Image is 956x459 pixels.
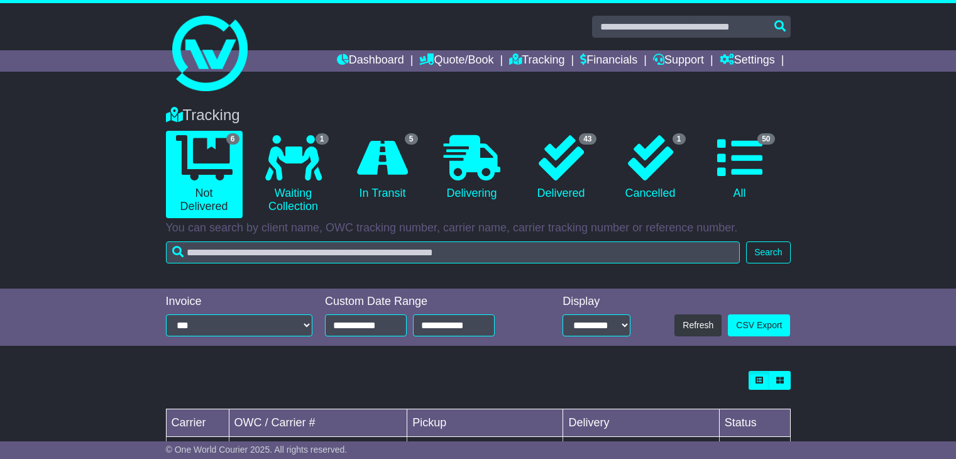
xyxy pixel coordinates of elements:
[316,133,329,145] span: 1
[344,131,421,205] a: 5 In Transit
[226,133,239,145] span: 6
[337,50,404,72] a: Dashboard
[166,409,229,437] td: Carrier
[407,409,563,437] td: Pickup
[166,221,791,235] p: You can search by client name, OWC tracking number, carrier name, carrier tracking number or refe...
[325,295,525,309] div: Custom Date Range
[720,50,775,72] a: Settings
[653,50,704,72] a: Support
[523,131,600,205] a: 43 Delivered
[580,50,637,72] a: Financials
[419,50,493,72] a: Quote/Book
[563,295,630,309] div: Display
[757,133,774,145] span: 50
[434,131,510,205] a: Delivering
[229,409,407,437] td: OWC / Carrier #
[563,409,719,437] td: Delivery
[728,314,790,336] a: CSV Export
[160,106,797,124] div: Tracking
[166,295,313,309] div: Invoice
[746,241,790,263] button: Search
[719,409,790,437] td: Status
[612,131,689,205] a: 1 Cancelled
[405,133,418,145] span: 5
[673,133,686,145] span: 1
[255,131,332,218] a: 1 Waiting Collection
[166,131,243,218] a: 6 Not Delivered
[674,314,722,336] button: Refresh
[166,445,348,455] span: © One World Courier 2025. All rights reserved.
[701,131,778,205] a: 50 All
[579,133,596,145] span: 43
[509,50,564,72] a: Tracking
